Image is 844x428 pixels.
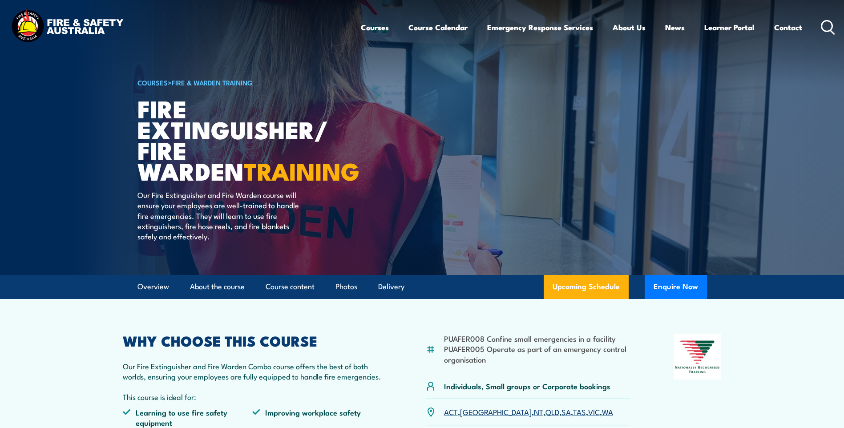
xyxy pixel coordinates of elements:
h6: > [137,77,357,88]
button: Enquire Now [645,275,707,299]
a: Photos [335,275,357,299]
a: Contact [774,16,802,39]
a: QLD [545,406,559,417]
a: ACT [444,406,458,417]
a: News [665,16,685,39]
li: PUAFER005 Operate as part of an emergency control organisation [444,343,630,364]
h2: WHY CHOOSE THIS COURSE [123,334,383,347]
a: About the course [190,275,245,299]
li: Learning to use fire safety equipment [123,407,253,428]
p: Our Fire Extinguisher and Fire Warden course will ensure your employees are well-trained to handl... [137,190,300,242]
li: Improving workplace safety [252,407,382,428]
a: About Us [613,16,646,39]
a: VIC [588,406,600,417]
a: WA [602,406,613,417]
a: Course Calendar [408,16,468,39]
p: This course is ideal for: [123,392,383,402]
a: NT [534,406,543,417]
a: Emergency Response Services [487,16,593,39]
a: [GEOGRAPHIC_DATA] [460,406,532,417]
a: Courses [361,16,389,39]
a: Learner Portal [704,16,755,39]
a: Course content [266,275,315,299]
img: Nationally Recognised Training logo. [674,334,722,380]
p: Individuals, Small groups or Corporate bookings [444,381,610,391]
h1: Fire Extinguisher/ Fire Warden [137,98,357,181]
p: , , , , , , , [444,407,613,417]
a: COURSES [137,77,168,87]
a: SA [561,406,571,417]
p: Our Fire Extinguisher and Fire Warden Combo course offers the best of both worlds, ensuring your ... [123,361,383,382]
a: Fire & Warden Training [172,77,253,87]
a: Upcoming Schedule [544,275,629,299]
a: Delivery [378,275,404,299]
a: Overview [137,275,169,299]
strong: TRAINING [244,152,359,189]
a: TAS [573,406,586,417]
li: PUAFER008 Confine small emergencies in a facility [444,333,630,343]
